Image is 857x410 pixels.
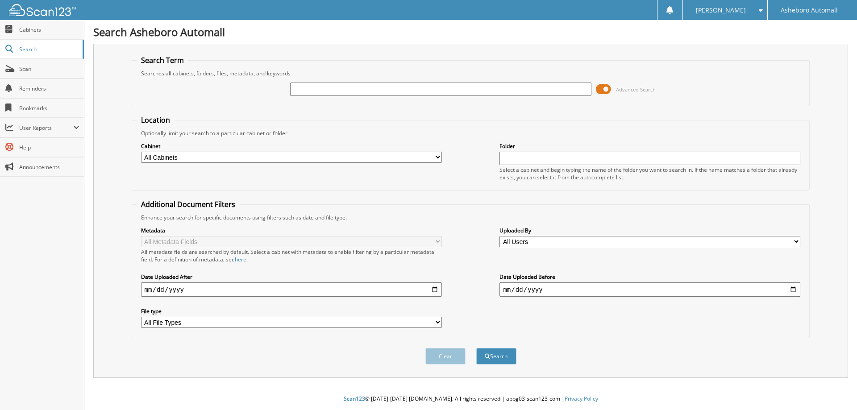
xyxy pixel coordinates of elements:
span: Advanced Search [616,86,656,93]
button: Search [476,348,516,364]
a: here [235,256,246,263]
img: scan123-logo-white.svg [9,4,76,16]
label: Metadata [141,227,442,234]
span: Cabinets [19,26,79,33]
label: Date Uploaded Before [499,273,800,281]
span: Bookmarks [19,104,79,112]
div: Select a cabinet and begin typing the name of the folder you want to search in. If the name match... [499,166,800,181]
label: Date Uploaded After [141,273,442,281]
span: Asheboro Automall [781,8,838,13]
a: Privacy Policy [565,395,598,402]
legend: Location [137,115,175,125]
span: Help [19,144,79,151]
span: Scan123 [344,395,365,402]
label: Folder [499,142,800,150]
button: Clear [425,348,466,364]
h1: Search Asheboro Automall [93,25,848,39]
label: File type [141,307,442,315]
span: Search [19,46,78,53]
div: © [DATE]-[DATE] [DOMAIN_NAME]. All rights reserved | appg03-scan123-com | [84,388,857,410]
span: Scan [19,65,79,73]
span: [PERSON_NAME] [696,8,746,13]
input: end [499,282,800,297]
legend: Additional Document Filters [137,199,240,209]
div: Optionally limit your search to a particular cabinet or folder [137,129,805,137]
span: User Reports [19,124,73,132]
div: All metadata fields are searched by default. Select a cabinet with metadata to enable filtering b... [141,248,442,263]
legend: Search Term [137,55,188,65]
label: Cabinet [141,142,442,150]
span: Announcements [19,163,79,171]
input: start [141,282,442,297]
label: Uploaded By [499,227,800,234]
span: Reminders [19,85,79,92]
div: Enhance your search for specific documents using filters such as date and file type. [137,214,805,221]
div: Searches all cabinets, folders, files, metadata, and keywords [137,70,805,77]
